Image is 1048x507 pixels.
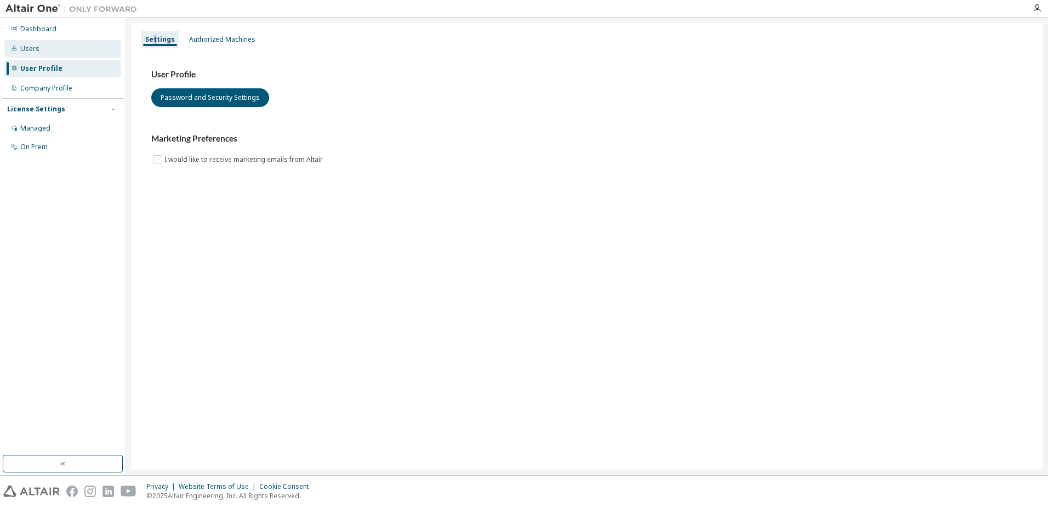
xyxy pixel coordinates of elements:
div: Authorized Machines [189,35,255,44]
button: Password and Security Settings [151,88,269,107]
div: Website Terms of Use [179,482,259,491]
label: I would like to receive marketing emails from Altair [164,153,325,166]
img: facebook.svg [66,486,78,497]
div: Company Profile [20,84,72,93]
img: altair_logo.svg [3,486,60,497]
h3: User Profile [151,69,1023,80]
div: License Settings [7,105,65,114]
div: Users [20,44,39,53]
div: Dashboard [20,25,56,33]
h3: Marketing Preferences [151,133,1023,144]
img: Altair One [5,3,143,14]
div: Cookie Consent [259,482,316,491]
p: © 2025 Altair Engineering, Inc. All Rights Reserved. [146,491,316,500]
img: youtube.svg [121,486,136,497]
div: Privacy [146,482,179,491]
div: Settings [145,35,175,44]
img: instagram.svg [84,486,96,497]
div: User Profile [20,64,62,73]
img: linkedin.svg [102,486,114,497]
div: On Prem [20,143,48,151]
div: Managed [20,124,50,133]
